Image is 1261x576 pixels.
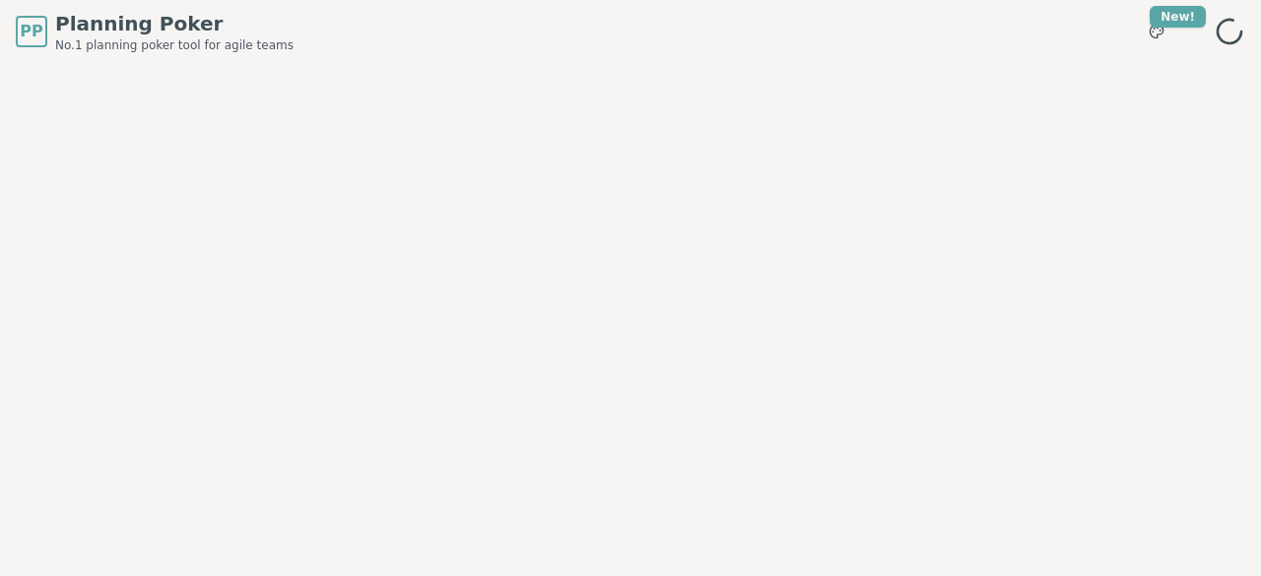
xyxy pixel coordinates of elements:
[16,10,294,53] a: PPPlanning PokerNo.1 planning poker tool for agile teams
[55,37,294,53] span: No.1 planning poker tool for agile teams
[55,10,294,37] span: Planning Poker
[1139,14,1174,49] button: New!
[20,20,42,43] span: PP
[1150,6,1206,28] div: New!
